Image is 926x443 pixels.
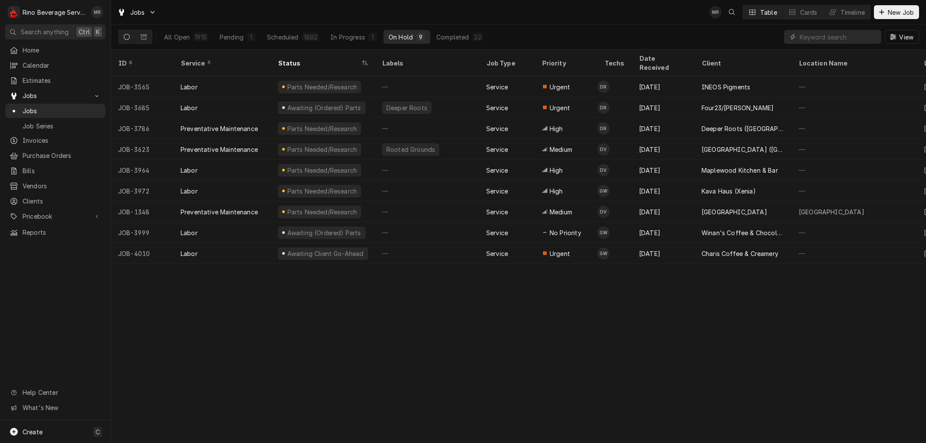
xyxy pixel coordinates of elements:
div: In Progress [330,33,365,42]
div: JOB-4010 [111,243,174,264]
a: Go to Jobs [5,89,105,103]
div: — [792,118,917,139]
span: K [96,27,100,36]
div: Charis Coffee & Creamery [702,249,778,258]
div: Melissa Rinehart's Avatar [709,6,722,18]
div: DR [597,122,610,135]
div: JOB-3685 [111,97,174,118]
div: Service [486,166,508,175]
span: No Priority [550,228,581,237]
div: Priority [542,59,589,68]
a: Go to Help Center [5,385,105,400]
div: Labor [181,82,198,92]
div: 1 [370,33,376,42]
div: [DATE] [632,118,695,139]
span: Bills [23,166,101,175]
div: [DATE] [632,97,695,118]
div: — [375,118,479,139]
span: What's New [23,403,100,412]
div: DR [597,102,610,114]
div: Service [486,103,508,112]
div: Damon Rinehart's Avatar [597,81,610,93]
div: Graham Wick's Avatar [597,226,610,239]
div: MR [91,6,103,18]
div: Location Name [799,59,908,68]
div: JOB-3964 [111,160,174,180]
span: Urgent [550,82,570,92]
span: Home [23,46,101,55]
div: Service [181,59,262,68]
div: Winan's Coffee & Chocolate (Pentagon-Beavercreek) [702,228,785,237]
div: Service [486,249,508,258]
a: Clients [5,194,105,208]
div: Labels [382,59,472,68]
div: Labor [181,187,198,196]
div: Labor [181,249,198,258]
div: Parts Needed/Research [286,145,358,154]
div: All Open [164,33,190,42]
button: View [885,30,919,44]
div: — [792,160,917,180]
div: Deeper Roots ([GEOGRAPHIC_DATA]) [702,124,785,133]
a: Job Series [5,119,105,133]
div: — [792,222,917,243]
span: Estimates [23,76,101,85]
div: Graham Wick's Avatar [597,247,610,259]
div: [GEOGRAPHIC_DATA] ([GEOGRAPHIC_DATA]) [702,145,785,154]
div: ID [118,59,165,68]
div: — [375,76,479,97]
div: Preventative Maintenance [181,124,258,133]
div: — [792,243,917,264]
div: Damon Rinehart's Avatar [597,102,610,114]
div: R [8,6,20,18]
span: Calendar [23,61,101,70]
div: Dane Vagedes's Avatar [597,143,610,155]
div: Status [278,59,359,68]
span: Ctrl [79,27,90,36]
span: Search anything [21,27,69,36]
div: Labor [181,166,198,175]
div: Service [486,145,508,154]
div: Rooted Grounds [386,145,436,154]
div: [DATE] [632,160,695,180]
div: DV [597,206,610,218]
div: 9 [418,33,423,42]
div: — [792,97,917,118]
span: New Job [886,8,916,17]
div: Four23/[PERSON_NAME] [702,103,774,112]
div: — [792,76,917,97]
span: Jobs [23,106,101,115]
div: Awaiting (Ordered) Parts [286,103,362,112]
span: Help Center [23,388,100,397]
div: Service [486,187,508,196]
div: On Hold [389,33,413,42]
div: Job Type [486,59,528,68]
div: [DATE] [632,201,695,222]
div: JOB-3565 [111,76,174,97]
span: Jobs [23,91,88,100]
div: Parts Needed/Research [286,124,358,133]
div: Damon Rinehart's Avatar [597,122,610,135]
span: High [550,124,563,133]
a: Bills [5,164,105,178]
div: INEOS Pigments [702,82,750,92]
div: Parts Needed/Research [286,207,358,217]
div: Parts Needed/Research [286,187,358,196]
div: JOB-3623 [111,139,174,160]
div: Labor [181,228,198,237]
div: Maplewood Kitchen & Bar [702,166,778,175]
div: JOB-1348 [111,201,174,222]
span: Create [23,428,43,436]
span: Urgent [550,103,570,112]
div: GW [597,226,610,239]
div: Preventative Maintenance [181,145,258,154]
div: — [375,160,479,180]
span: High [550,166,563,175]
span: Medium [550,207,572,217]
div: Awaiting Client Go-Ahead [286,249,364,258]
div: Deeper Roots [386,103,428,112]
div: [GEOGRAPHIC_DATA] [702,207,767,217]
span: High [550,187,563,196]
div: DV [597,164,610,176]
span: C [96,427,100,436]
